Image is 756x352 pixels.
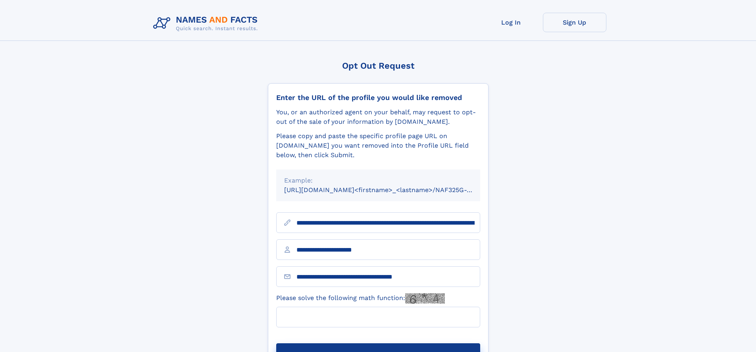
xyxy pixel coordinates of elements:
div: You, or an authorized agent on your behalf, may request to opt-out of the sale of your informatio... [276,108,480,127]
small: [URL][DOMAIN_NAME]<firstname>_<lastname>/NAF325G-xxxxxxxx [284,186,495,194]
div: Opt Out Request [268,61,489,71]
div: Enter the URL of the profile you would like removed [276,93,480,102]
a: Sign Up [543,13,606,32]
a: Log In [479,13,543,32]
img: Logo Names and Facts [150,13,264,34]
div: Please copy and paste the specific profile page URL on [DOMAIN_NAME] you want removed into the Pr... [276,131,480,160]
div: Example: [284,176,472,185]
label: Please solve the following math function: [276,293,445,304]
